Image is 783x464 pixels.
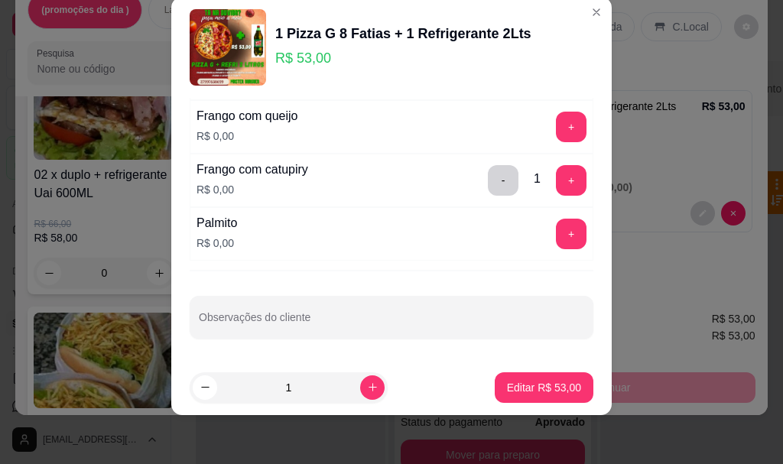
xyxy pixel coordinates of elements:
p: R$ 0,00 [197,128,298,144]
img: product-image [190,9,266,86]
button: increase-product-quantity [360,375,385,400]
button: add [556,219,586,249]
button: add [556,165,586,196]
p: R$ 0,00 [197,235,237,251]
p: R$ 0,00 [197,182,308,197]
button: add [556,112,586,142]
div: Palmito [197,214,237,232]
div: 1 Pizza G 8 Fatias + 1 Refrigerante 2Lts [275,23,531,44]
button: Editar R$ 53,00 [495,372,593,403]
p: R$ 53,00 [275,47,531,69]
button: delete [488,165,518,196]
p: Editar R$ 53,00 [507,380,581,395]
div: Frango com catupiry [197,161,308,179]
input: Observações do cliente [199,316,584,331]
div: 1 [534,170,541,188]
button: decrease-product-quantity [193,375,217,400]
div: Frango com queijo [197,107,298,125]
